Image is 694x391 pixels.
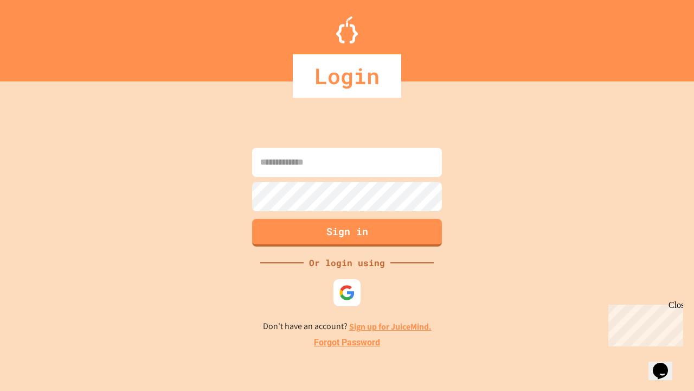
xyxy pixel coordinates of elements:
img: Logo.svg [336,16,358,43]
p: Don't have an account? [263,320,432,333]
button: Sign in [252,219,442,247]
div: Login [293,54,401,98]
div: Chat with us now!Close [4,4,75,69]
iframe: chat widget [604,300,683,346]
img: google-icon.svg [339,285,355,301]
iframe: chat widget [648,348,683,380]
a: Sign up for JuiceMind. [349,321,432,332]
a: Forgot Password [314,336,380,349]
div: Or login using [304,256,390,269]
